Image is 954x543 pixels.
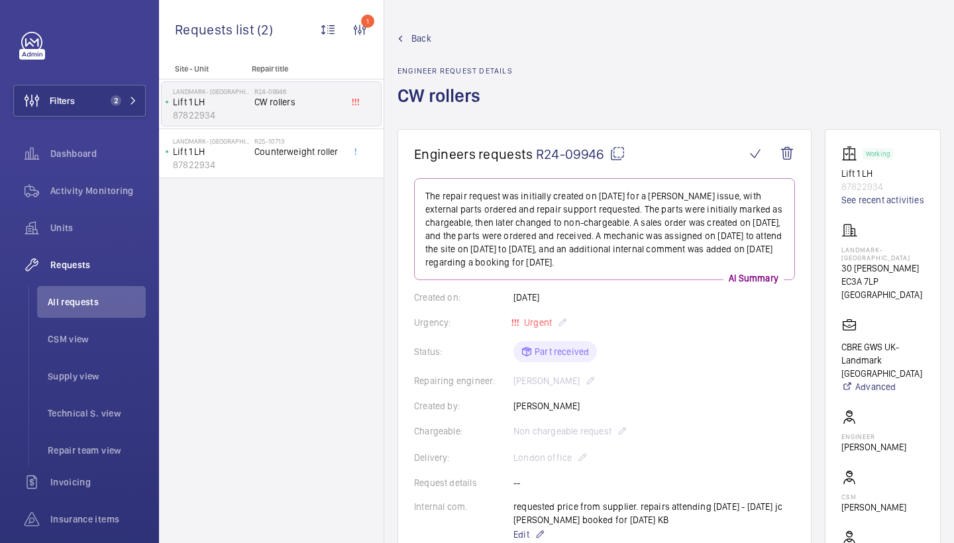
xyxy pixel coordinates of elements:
[48,444,146,457] span: Repair team view
[841,380,924,393] a: Advanced
[254,95,342,109] span: CW rollers
[173,109,249,122] p: 87822934
[48,370,146,383] span: Supply view
[175,21,257,38] span: Requests list
[50,147,146,160] span: Dashboard
[841,340,924,380] p: CBRE GWS UK- Landmark [GEOGRAPHIC_DATA]
[173,145,249,158] p: Lift 1 LH
[111,95,121,106] span: 2
[841,167,924,180] p: Lift 1 LH
[425,189,784,269] p: The repair request was initially created on [DATE] for a [PERSON_NAME] issue, with external parts...
[173,158,249,172] p: 87822934
[411,32,431,45] span: Back
[159,64,246,74] p: Site - Unit
[50,475,146,489] span: Invoicing
[50,221,146,234] span: Units
[723,271,784,285] p: AI Summary
[841,262,924,275] p: 30 [PERSON_NAME]
[13,85,146,117] button: Filters2
[48,332,146,346] span: CSM view
[841,440,906,454] p: [PERSON_NAME]
[841,146,863,162] img: elevator.svg
[48,295,146,309] span: All requests
[841,493,906,501] p: CSM
[536,146,625,162] span: R24-09946
[397,83,513,129] h1: CW rollers
[254,137,342,145] h2: R25-10713
[866,152,890,156] p: Working
[173,87,249,95] p: Landmark- [GEOGRAPHIC_DATA]
[841,246,924,262] p: Landmark- [GEOGRAPHIC_DATA]
[173,95,249,109] p: Lift 1 LH
[48,407,146,420] span: Technical S. view
[841,180,924,193] p: 87822934
[50,184,146,197] span: Activity Monitoring
[841,193,924,207] a: See recent activities
[50,94,75,107] span: Filters
[397,66,513,75] h2: Engineer request details
[254,87,342,95] h2: R24-09946
[173,137,249,145] p: Landmark- [GEOGRAPHIC_DATA]
[252,64,339,74] p: Repair title
[414,146,533,162] span: Engineers requests
[841,275,924,301] p: EC3A 7LP [GEOGRAPHIC_DATA]
[50,513,146,526] span: Insurance items
[841,432,906,440] p: Engineer
[841,501,906,514] p: [PERSON_NAME]
[254,145,342,158] span: Counterweight roller
[50,258,146,271] span: Requests
[513,528,529,541] span: Edit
